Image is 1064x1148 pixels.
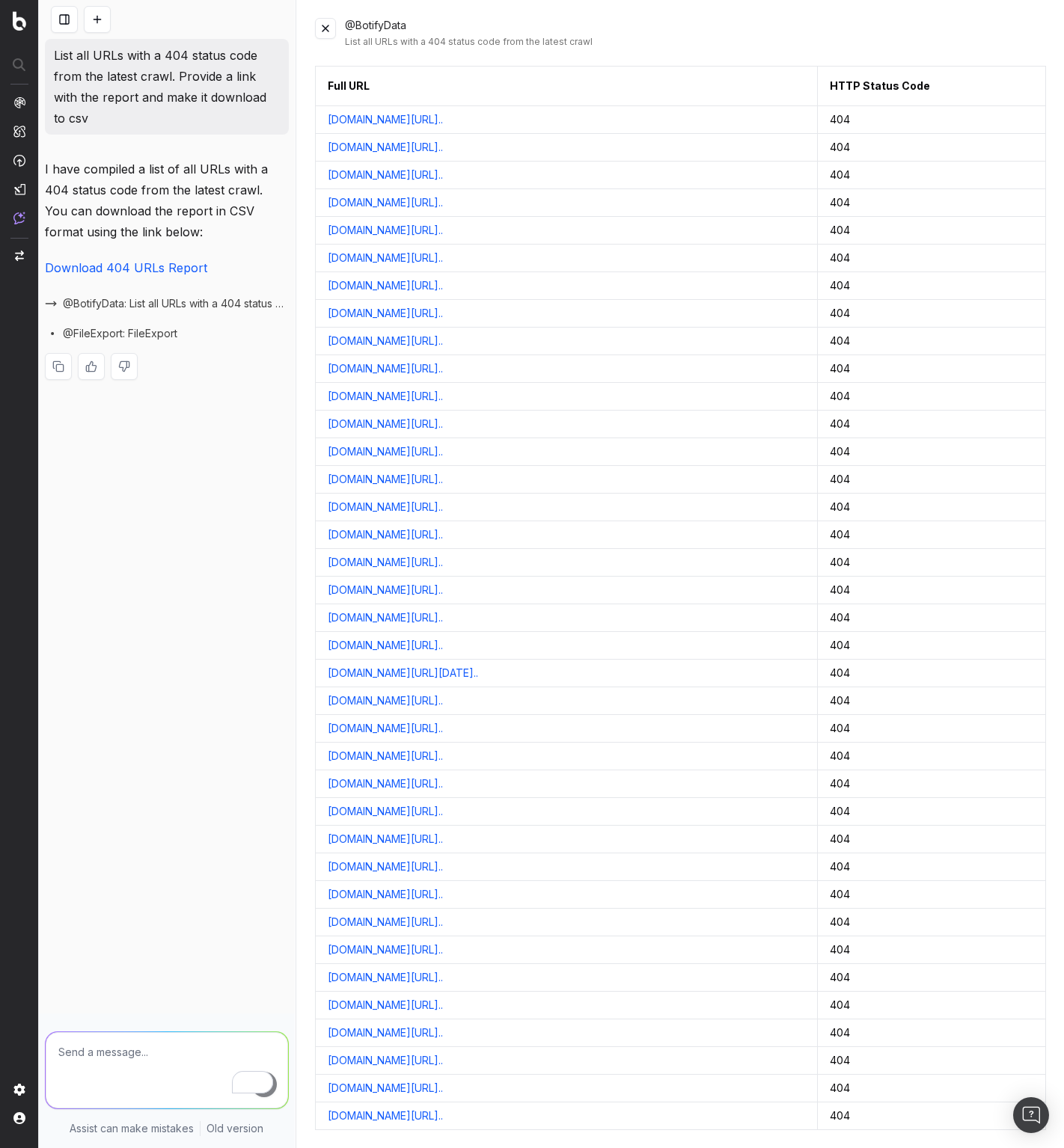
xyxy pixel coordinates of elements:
[817,272,1045,300] td: 404
[328,1025,443,1040] a: [DOMAIN_NAME][URL]..
[830,79,930,93] div: HTTP Status Code
[45,260,207,275] a: Download 404 URLs Report
[13,212,25,224] img: Assist
[817,798,1045,826] td: 404
[817,632,1045,660] td: 404
[13,154,25,167] img: Activation
[328,693,443,708] a: [DOMAIN_NAME][URL]..
[63,296,289,311] span: @BotifyData: List all URLs with a 404 status code from the latest crawl
[13,1112,25,1124] img: My account
[328,749,443,764] a: [DOMAIN_NAME][URL]..
[817,715,1045,743] td: 404
[328,859,443,874] a: [DOMAIN_NAME][URL]..
[15,251,24,261] img: Switch project
[817,1075,1045,1102] td: 404
[817,1047,1045,1075] td: 404
[207,1121,263,1136] a: Old version
[13,183,25,195] img: Studio
[345,18,1046,48] div: @BotifyData
[13,1084,25,1096] img: Setting
[817,909,1045,936] td: 404
[817,577,1045,604] td: 404
[817,189,1045,217] td: 404
[328,1081,443,1096] a: [DOMAIN_NAME][URL]..
[328,610,443,625] a: [DOMAIN_NAME][URL]..
[328,721,443,736] a: [DOMAIN_NAME][URL]..
[328,500,443,515] a: [DOMAIN_NAME][URL]..
[70,1121,194,1136] p: Assist can make mistakes
[328,417,443,432] a: [DOMAIN_NAME][URL]..
[13,125,25,138] img: Intelligence
[328,804,443,819] a: [DOMAIN_NAME][URL]..
[328,776,443,791] a: [DOMAIN_NAME][URL]..
[328,444,443,459] a: [DOMAIN_NAME][URL]..
[328,832,443,847] a: [DOMAIN_NAME][URL]..
[817,853,1045,881] td: 404
[328,942,443,957] a: [DOMAIN_NAME][URL]..
[328,583,443,598] a: [DOMAIN_NAME][URL]..
[817,743,1045,770] td: 404
[13,96,25,108] img: Analytics
[328,998,443,1013] a: [DOMAIN_NAME][URL]..
[345,36,1046,48] div: List all URLs with a 404 status code from the latest crawl
[817,660,1045,687] td: 404
[817,328,1045,355] td: 404
[817,217,1045,245] td: 404
[817,106,1045,134] td: 404
[328,251,443,265] a: [DOMAIN_NAME][URL]..
[817,826,1045,853] td: 404
[328,555,443,570] a: [DOMAIN_NAME][URL]..
[45,296,289,311] button: @BotifyData: List all URLs with a 404 status code from the latest crawl
[817,770,1045,798] td: 404
[817,245,1045,272] td: 404
[817,936,1045,964] td: 404
[817,466,1045,494] td: 404
[328,527,443,542] a: [DOMAIN_NAME][URL]..
[328,666,478,681] a: [DOMAIN_NAME][URL][DATE]..
[45,159,289,242] p: I have compiled a list of all URLs with a 404 status code from the latest crawl. You can download...
[1013,1097,1049,1133] div: Open Intercom Messenger
[817,521,1045,549] td: 404
[817,494,1045,521] td: 404
[817,881,1045,909] td: 404
[328,1053,443,1068] a: [DOMAIN_NAME][URL]..
[328,638,443,653] a: [DOMAIN_NAME][URL]..
[328,306,443,321] a: [DOMAIN_NAME][URL]..
[328,140,443,155] a: [DOMAIN_NAME][URL]..
[817,162,1045,189] td: 404
[817,549,1045,577] td: 404
[328,1108,443,1123] a: [DOMAIN_NAME][URL]..
[817,438,1045,466] td: 404
[817,383,1045,411] td: 404
[817,134,1045,162] td: 404
[817,964,1045,992] td: 404
[328,223,443,238] a: [DOMAIN_NAME][URL]..
[54,45,280,129] p: List all URLs with a 404 status code from the latest crawl. Provide a link with the report and ma...
[817,604,1045,632] td: 404
[817,355,1045,383] td: 404
[46,1032,288,1108] textarea: To enrich screen reader interactions, please activate Accessibility in Grammarly extension settings
[817,1019,1045,1047] td: 404
[817,300,1045,328] td: 404
[817,992,1045,1019] td: 404
[817,411,1045,438] td: 404
[328,472,443,487] a: [DOMAIN_NAME][URL]..
[328,112,443,127] a: [DOMAIN_NAME][URL]..
[328,195,443,210] a: [DOMAIN_NAME][URL]..
[328,361,443,376] a: [DOMAIN_NAME][URL]..
[328,168,443,182] a: [DOMAIN_NAME][URL]..
[328,970,443,985] a: [DOMAIN_NAME][URL]..
[817,1102,1045,1130] td: 404
[328,334,443,349] a: [DOMAIN_NAME][URL]..
[328,278,443,293] a: [DOMAIN_NAME][URL]..
[13,11,26,31] img: Botify logo
[63,326,177,341] span: @FileExport: FileExport
[328,389,443,404] a: [DOMAIN_NAME][URL]..
[328,79,370,93] div: Full URL
[328,887,443,902] a: [DOMAIN_NAME][URL]..
[328,915,443,930] a: [DOMAIN_NAME][URL]..
[817,687,1045,715] td: 404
